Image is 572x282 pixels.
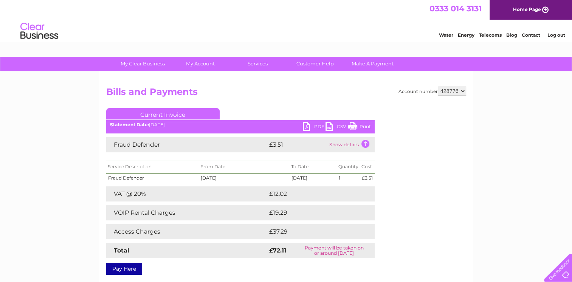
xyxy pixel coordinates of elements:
th: Quantity [336,160,360,174]
th: Service Description [106,160,199,174]
a: Telecoms [479,32,502,38]
a: Print [348,122,371,133]
a: Log out [547,32,565,38]
a: 0333 014 3131 [429,4,482,13]
h2: Bills and Payments [106,87,466,101]
td: Access Charges [106,224,267,239]
a: Blog [506,32,517,38]
div: [DATE] [106,122,375,127]
td: £3.51 [267,137,327,152]
td: Fraud Defender [106,174,199,183]
strong: £72.11 [269,247,286,254]
a: My Clear Business [112,57,174,71]
img: logo.png [20,20,59,43]
b: Statement Date: [110,122,149,127]
a: Current Invoice [106,108,220,119]
a: CSV [326,122,348,133]
td: £37.29 [267,224,359,239]
td: Payment will be taken on or around [DATE] [294,243,374,258]
th: Cost [360,160,374,174]
td: Show details [327,137,375,152]
a: My Account [169,57,231,71]
a: Pay Here [106,263,142,275]
a: Contact [522,32,540,38]
td: £12.02 [267,186,359,201]
a: Make A Payment [341,57,404,71]
td: 1 [336,174,360,183]
td: [DATE] [198,174,289,183]
td: £3.51 [360,174,374,183]
strong: Total [114,247,129,254]
a: Services [226,57,289,71]
a: Water [439,32,453,38]
a: PDF [303,122,326,133]
th: From Date [198,160,289,174]
td: VAT @ 20% [106,186,267,201]
td: Fraud Defender [106,137,267,152]
th: To Date [290,160,337,174]
td: £19.29 [267,205,359,220]
div: Clear Business is a trading name of Verastar Limited (registered in [GEOGRAPHIC_DATA] No. 3667643... [108,4,465,37]
div: Account number [398,87,466,96]
a: Customer Help [284,57,346,71]
a: Energy [458,32,474,38]
td: [DATE] [290,174,337,183]
td: VOIP Rental Charges [106,205,267,220]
